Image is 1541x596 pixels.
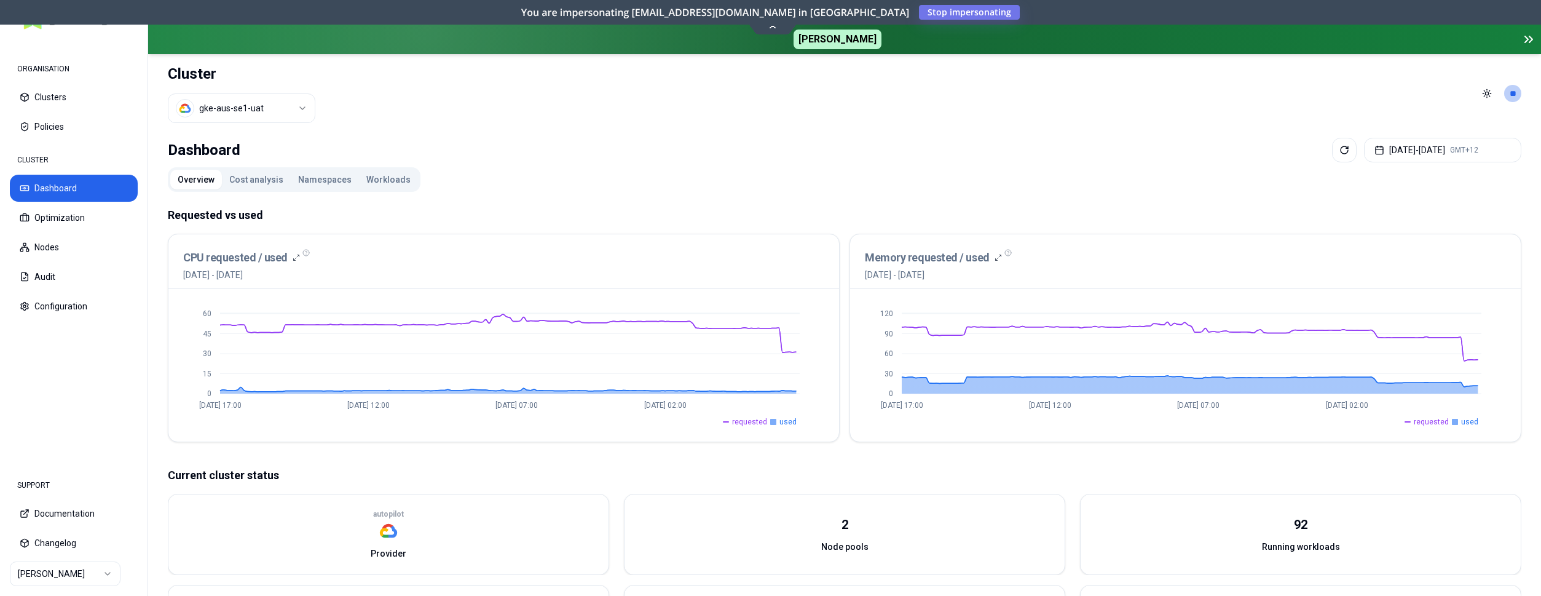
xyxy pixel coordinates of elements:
div: 92 [1294,516,1307,533]
tspan: 120 [880,309,893,318]
tspan: 30 [885,370,893,378]
tspan: [DATE] 17:00 [881,401,923,410]
div: gcp [373,509,404,540]
tspan: [DATE] 12:00 [1029,401,1071,410]
div: ORGANISATION [10,57,138,81]
tspan: [DATE] 02:00 [644,401,687,410]
tspan: [DATE] 12:00 [347,401,390,410]
tspan: [DATE] 07:00 [1177,401,1220,410]
tspan: 45 [203,330,211,338]
p: Requested vs used [168,207,1521,224]
tspan: [DATE] 02:00 [1326,401,1368,410]
img: gcp [379,522,398,540]
tspan: 15 [203,370,211,378]
span: requested [732,417,767,427]
tspan: 0 [207,389,211,398]
span: used [1461,417,1478,427]
div: SUPPORT [10,473,138,498]
span: used [779,417,797,427]
button: Policies [10,113,138,140]
span: Running workloads [1262,541,1340,553]
button: Namespaces [291,170,359,189]
span: [DATE] - [DATE] [865,269,1002,281]
tspan: [DATE] 07:00 [495,401,538,410]
tspan: 90 [885,330,893,338]
tspan: 0 [889,389,893,398]
button: Cost analysis [222,170,291,189]
tspan: 30 [203,349,211,358]
h3: CPU requested / used [183,249,288,266]
tspan: 60 [885,349,893,358]
span: [PERSON_NAME] [794,30,881,49]
button: Nodes [10,234,138,261]
div: 2 [841,516,848,533]
h1: Cluster [168,64,315,84]
span: [DATE] - [DATE] [183,269,300,281]
button: [DATE]-[DATE]GMT+12 [1364,138,1521,162]
span: GMT+12 [1450,145,1478,155]
span: requested [1414,417,1449,427]
button: Documentation [10,500,138,527]
img: gcp [179,102,191,114]
button: Dashboard [10,175,138,202]
span: Provider [371,547,406,560]
span: Node pools [821,541,869,553]
h3: Memory requested / used [865,249,990,266]
tspan: [DATE] 17:00 [199,401,242,410]
div: Dashboard [168,138,240,162]
button: Changelog [10,530,138,557]
button: Workloads [359,170,418,189]
tspan: 60 [203,309,211,318]
div: gke-aus-se1-uat [199,102,264,114]
p: autopilot [373,509,404,519]
button: Overview [170,170,222,189]
button: Audit [10,263,138,290]
button: Optimization [10,204,138,231]
div: CLUSTER [10,148,138,172]
button: Select a value [168,93,315,123]
button: Clusters [10,84,138,111]
p: Current cluster status [168,467,1521,484]
button: Configuration [10,293,138,320]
